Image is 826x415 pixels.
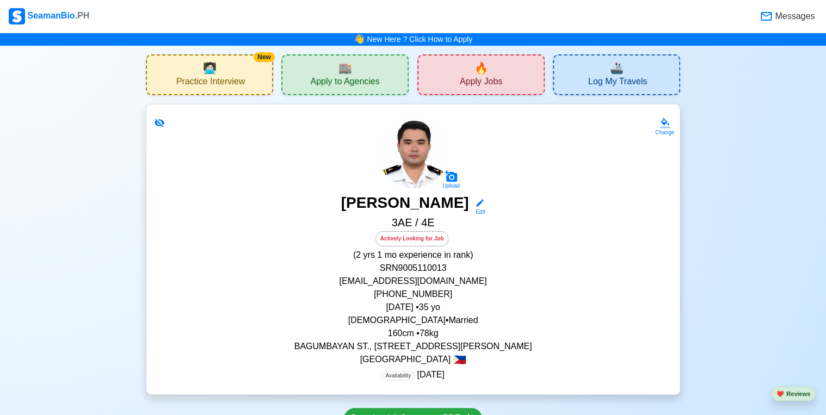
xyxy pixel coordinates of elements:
p: (2 yrs 1 mo experience in rank) [159,249,667,262]
h5: 3AE / 4E [159,216,667,231]
p: [PHONE_NUMBER] [159,288,667,301]
p: [GEOGRAPHIC_DATA] [159,353,667,366]
span: heart [776,391,784,397]
p: SRN 9005110013 [159,262,667,275]
button: heartReviews [772,387,815,401]
span: Apply Jobs [460,76,502,90]
p: BAGUMBAYAN ST., [STREET_ADDRESS][PERSON_NAME] [159,340,667,353]
p: 160 cm • 78 kg [159,327,667,340]
p: [DATE] • 35 yo [159,301,667,314]
a: New Here ? Click How to Apply [367,35,472,44]
span: Messages [773,10,815,23]
span: travel [610,60,624,76]
h3: [PERSON_NAME] [341,194,469,216]
span: Apply to Agencies [310,76,379,90]
div: New [254,52,275,62]
span: .PH [75,11,90,20]
span: bell [352,31,367,47]
span: interview [203,60,217,76]
p: [EMAIL_ADDRESS][DOMAIN_NAME] [159,275,667,288]
div: Upload [442,183,460,189]
span: Availability [381,371,415,380]
div: Actively Looking for Job [375,231,449,246]
span: Practice Interview [176,76,245,90]
span: agencies [338,60,352,76]
span: Log My Travels [588,76,647,90]
p: [DEMOGRAPHIC_DATA] • Married [159,314,667,327]
div: Edit [471,208,485,216]
p: [DATE] [381,368,444,381]
div: SeamanBio [9,8,89,24]
span: new [474,60,488,76]
img: Logo [9,8,25,24]
span: 🇵🇭 [453,355,466,365]
div: Change [655,128,674,137]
